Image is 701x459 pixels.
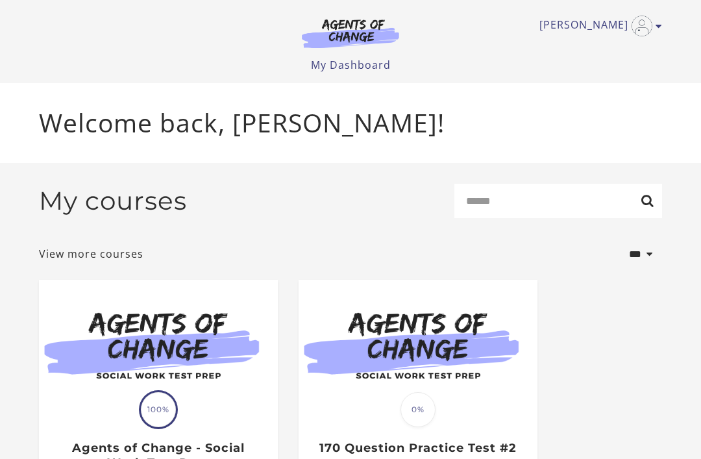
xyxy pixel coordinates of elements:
[39,246,143,262] a: View more courses
[288,18,413,48] img: Agents of Change Logo
[312,441,523,456] h3: 170 Question Practice Test #2
[39,104,662,142] p: Welcome back, [PERSON_NAME]!
[141,392,176,427] span: 100%
[400,392,436,427] span: 0%
[311,58,391,72] a: My Dashboard
[539,16,656,36] a: Toggle menu
[39,186,187,216] h2: My courses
